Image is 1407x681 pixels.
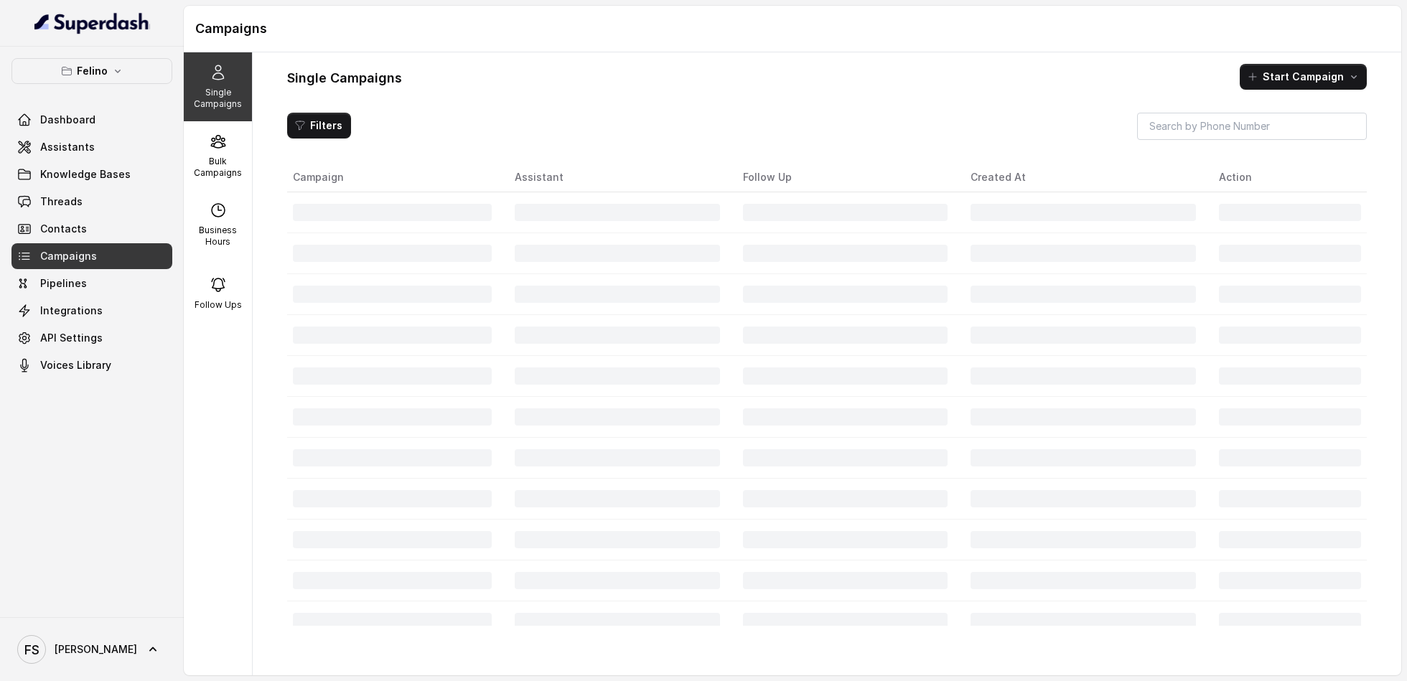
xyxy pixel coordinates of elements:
h1: Campaigns [195,17,1390,40]
a: Voices Library [11,352,172,378]
a: API Settings [11,325,172,351]
a: Integrations [11,298,172,324]
th: Campaign [287,163,503,192]
text: FS [24,642,39,657]
a: Dashboard [11,107,172,133]
th: Follow Up [731,163,959,192]
input: Search by Phone Number [1137,113,1367,140]
a: Knowledge Bases [11,161,172,187]
p: Business Hours [190,225,246,248]
th: Action [1207,163,1367,192]
a: Campaigns [11,243,172,269]
th: Assistant [503,163,731,192]
span: Knowledge Bases [40,167,131,182]
button: Felino [11,58,172,84]
span: [PERSON_NAME] [55,642,137,657]
a: Assistants [11,134,172,160]
span: Campaigns [40,249,97,263]
a: Pipelines [11,271,172,296]
th: Created At [959,163,1207,192]
p: Follow Ups [195,299,242,311]
span: Pipelines [40,276,87,291]
span: Contacts [40,222,87,236]
p: Felino [77,62,108,80]
span: Integrations [40,304,103,318]
span: Dashboard [40,113,95,127]
span: API Settings [40,331,103,345]
img: light.svg [34,11,150,34]
button: Start Campaign [1240,64,1367,90]
a: Threads [11,189,172,215]
p: Bulk Campaigns [190,156,246,179]
h1: Single Campaigns [287,67,402,90]
span: Assistants [40,140,95,154]
a: Contacts [11,216,172,242]
a: [PERSON_NAME] [11,629,172,670]
button: Filters [287,113,351,138]
span: Voices Library [40,358,111,372]
span: Threads [40,194,83,209]
p: Single Campaigns [190,87,246,110]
